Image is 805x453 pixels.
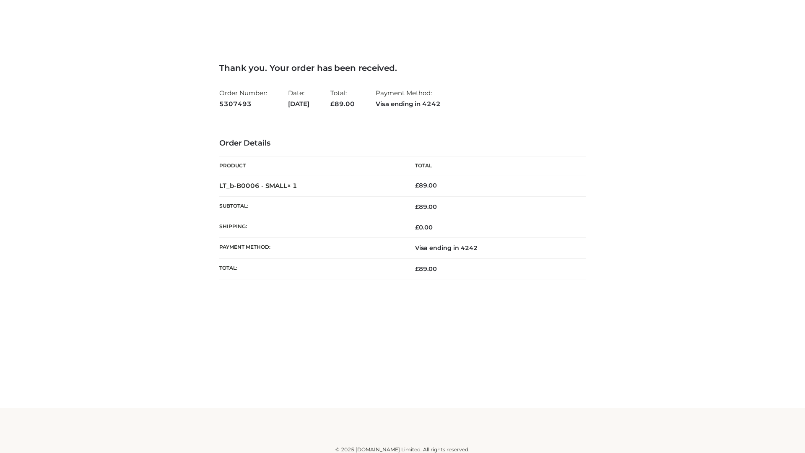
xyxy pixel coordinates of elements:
bdi: 0.00 [415,224,433,231]
li: Date: [288,86,309,111]
th: Shipping: [219,217,402,238]
th: Subtotal: [219,196,402,217]
span: £ [415,182,419,189]
li: Total: [330,86,355,111]
th: Product [219,156,402,175]
span: £ [415,203,419,211]
li: Order Number: [219,86,267,111]
td: Visa ending in 4242 [402,238,586,258]
strong: Visa ending in 4242 [376,99,441,109]
bdi: 89.00 [415,182,437,189]
span: 89.00 [415,265,437,273]
li: Payment Method: [376,86,441,111]
strong: 5307493 [219,99,267,109]
strong: × 1 [287,182,297,190]
th: Payment method: [219,238,402,258]
span: 89.00 [330,100,355,108]
h3: Order Details [219,139,586,148]
span: 89.00 [415,203,437,211]
h3: Thank you. Your order has been received. [219,63,586,73]
th: Total: [219,258,402,279]
span: £ [415,265,419,273]
th: Total [402,156,586,175]
span: £ [415,224,419,231]
strong: LT_b-B0006 - SMALL [219,182,297,190]
span: £ [330,100,335,108]
strong: [DATE] [288,99,309,109]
